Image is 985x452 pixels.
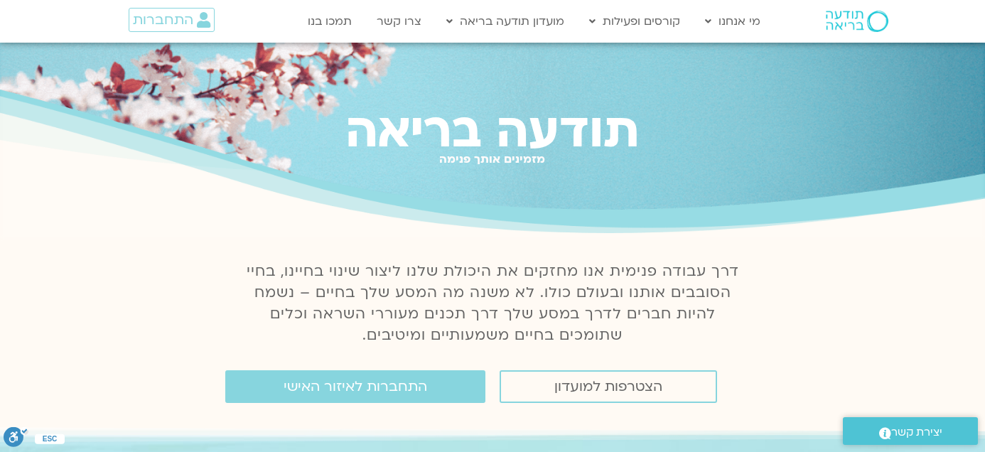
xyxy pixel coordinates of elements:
[554,379,662,394] span: הצטרפות למועדון
[370,8,429,35] a: צרו קשר
[826,11,888,32] img: תודעה בריאה
[284,379,427,394] span: התחברות לאיזור האישי
[843,417,978,445] a: יצירת קשר
[301,8,359,35] a: תמכו בנו
[500,370,717,403] a: הצטרפות למועדון
[129,8,215,32] a: התחברות
[891,423,942,442] span: יצירת קשר
[238,261,747,346] p: דרך עבודה פנימית אנו מחזקים את היכולת שלנו ליצור שינוי בחיינו, בחיי הסובבים אותנו ובעולם כולו. לא...
[698,8,768,35] a: מי אנחנו
[225,370,485,403] a: התחברות לאיזור האישי
[133,12,193,28] span: התחברות
[439,8,571,35] a: מועדון תודעה בריאה
[582,8,687,35] a: קורסים ופעילות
